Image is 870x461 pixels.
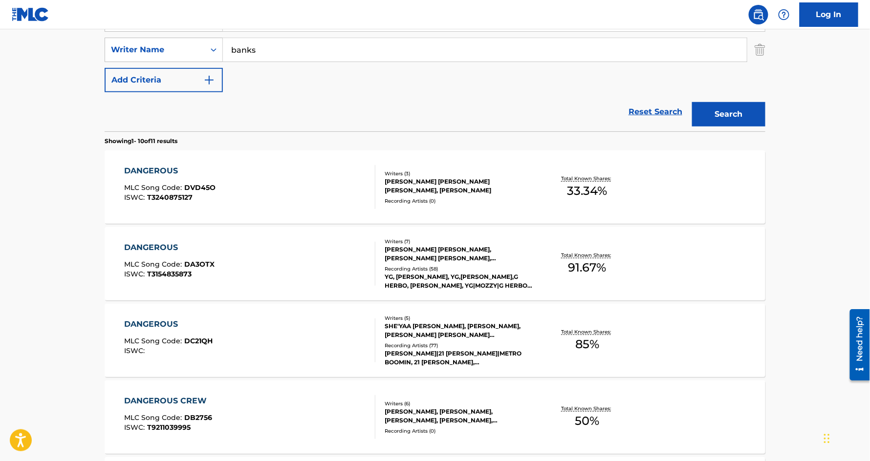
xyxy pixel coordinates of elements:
[105,150,765,224] a: DANGEROUSMLC Song Code:DVD45OISWC:T3240875127Writers (3)[PERSON_NAME] [PERSON_NAME] [PERSON_NAME]...
[755,38,765,62] img: Delete Criterion
[105,304,765,377] a: DANGEROUSMLC Song Code:DC21QHISWC:Writers (5)SHE'YAA [PERSON_NAME], [PERSON_NAME], [PERSON_NAME] ...
[385,322,532,339] div: SHE'YAA [PERSON_NAME], [PERSON_NAME], [PERSON_NAME] [PERSON_NAME] [PERSON_NAME]
[125,165,216,177] div: DANGEROUS
[385,400,532,407] div: Writers ( 6 )
[185,260,215,269] span: DA3OTX
[185,413,213,422] span: DB2756
[125,260,185,269] span: MLC Song Code :
[105,68,223,92] button: Add Criteria
[385,314,532,322] div: Writers ( 5 )
[111,44,199,56] div: Writer Name
[12,7,49,21] img: MLC Logo
[575,335,599,353] span: 85 %
[148,423,191,432] span: T9211039995
[125,318,213,330] div: DANGEROUS
[568,259,607,276] span: 91.67 %
[385,342,532,349] div: Recording Artists ( 77 )
[824,424,830,453] div: Drag
[385,238,532,245] div: Writers ( 7 )
[125,336,185,345] span: MLC Song Code :
[125,423,148,432] span: ISWC :
[105,380,765,454] a: DANGEROUS CREWMLC Song Code:DB2756ISWC:T9211039995Writers (6)[PERSON_NAME], [PERSON_NAME], [PERSO...
[105,227,765,300] a: DANGEROUSMLC Song Code:DA3OTXISWC:T3154835873Writers (7)[PERSON_NAME] [PERSON_NAME], [PERSON_NAME...
[385,407,532,425] div: [PERSON_NAME], [PERSON_NAME], [PERSON_NAME], [PERSON_NAME], [PERSON_NAME], [PERSON_NAME]
[125,183,185,192] span: MLC Song Code :
[843,306,870,384] iframe: Resource Center
[385,427,532,435] div: Recording Artists ( 0 )
[105,7,765,131] form: Search Form
[203,74,215,86] img: 9d2ae6d4665cec9f34b9.svg
[125,413,185,422] span: MLC Song Code :
[385,170,532,177] div: Writers ( 3 )
[753,9,764,21] img: search
[125,270,148,278] span: ISWC :
[821,414,870,461] iframe: Chat Widget
[749,5,768,24] a: Public Search
[148,193,193,202] span: T3240875127
[774,5,794,24] div: Help
[561,328,613,335] p: Total Known Shares:
[567,182,608,200] span: 33.34 %
[575,412,600,430] span: 50 %
[692,102,765,126] button: Search
[385,265,532,272] div: Recording Artists ( 58 )
[561,405,613,412] p: Total Known Shares:
[385,245,532,263] div: [PERSON_NAME] [PERSON_NAME], [PERSON_NAME] [PERSON_NAME], [PERSON_NAME], [PERSON_NAME], [PERSON_N...
[185,336,213,345] span: DC21QH
[125,193,148,202] span: ISWC :
[778,9,790,21] img: help
[385,197,532,205] div: Recording Artists ( 0 )
[561,175,613,182] p: Total Known Shares:
[125,242,215,253] div: DANGEROUS
[125,395,213,407] div: DANGEROUS CREW
[385,177,532,195] div: [PERSON_NAME] [PERSON_NAME] [PERSON_NAME], [PERSON_NAME]
[800,2,858,27] a: Log In
[125,346,148,355] span: ISWC :
[385,272,532,290] div: YG, [PERSON_NAME], YG,[PERSON_NAME],G HERBO, [PERSON_NAME], YG|MOZZY|G HERBO, USUYG1370746
[624,101,687,123] a: Reset Search
[105,137,177,146] p: Showing 1 - 10 of 11 results
[561,251,613,259] p: Total Known Shares:
[185,183,216,192] span: DVD45O
[385,349,532,367] div: [PERSON_NAME]|21 [PERSON_NAME]|METRO BOOMIN, 21 [PERSON_NAME],[PERSON_NAME],METRO [PERSON_NAME], ...
[148,270,192,278] span: T3154835873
